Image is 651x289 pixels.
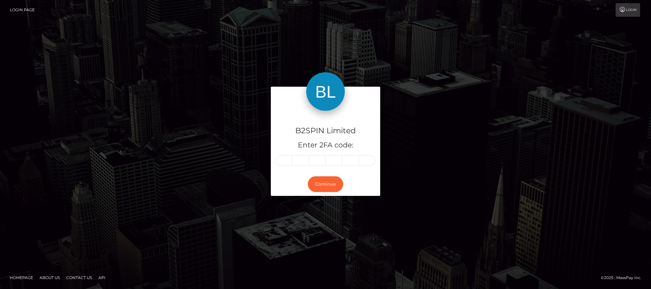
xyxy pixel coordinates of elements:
button: Continue [308,176,343,192]
a: Homepage [7,273,36,283]
a: API [96,273,108,283]
a: Login [616,3,640,17]
a: Contact Us [64,273,95,283]
div: © 2025 , MassPay Inc. [601,274,646,281]
img: B2SPIN Limited [306,72,345,111]
a: About Us [37,273,62,283]
a: Login Page [10,3,35,17]
h4: B2SPIN Limited [276,125,375,136]
h5: Enter 2FA code: [276,140,375,150]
